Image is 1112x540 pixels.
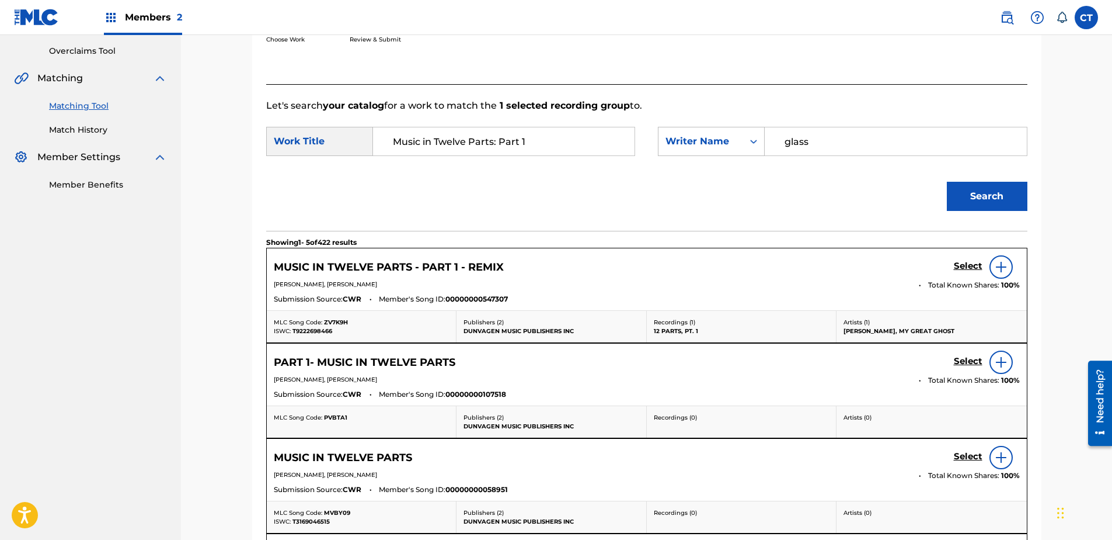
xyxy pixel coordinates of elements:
p: Publishers ( 2 ) [463,508,639,517]
span: ISWC: [274,518,291,525]
p: Recordings ( 0 ) [654,508,829,517]
span: Member's Song ID: [379,484,445,495]
img: expand [153,71,167,85]
img: info [994,451,1008,465]
span: Total Known Shares: [928,280,1001,290]
img: info [994,355,1008,369]
div: User Menu [1075,6,1098,29]
div: Writer Name [665,134,736,148]
p: Publishers ( 2 ) [463,413,639,422]
span: CWR [343,484,361,495]
span: ZV7K9H [324,319,348,326]
img: expand [153,150,167,164]
span: Members [125,11,182,24]
span: 100 % [1001,375,1020,386]
h5: MUSIC IN TWELVE PARTS - PART 1 - REMIX [274,261,504,274]
h5: Select [954,451,982,462]
span: MLC Song Code: [274,509,322,517]
p: Artists ( 1 ) [843,318,1020,327]
a: Overclaims Tool [49,45,167,57]
p: Let's search for a work to match the to. [266,99,1027,113]
span: PVBTA1 [324,414,347,421]
a: Matching Tool [49,100,167,112]
span: Member's Song ID: [379,389,445,400]
iframe: Resource Center [1079,356,1112,451]
span: [PERSON_NAME], [PERSON_NAME] [274,471,377,479]
p: DUNVAGEN MUSIC PUBLISHERS INC [463,327,639,335]
span: Matching [37,71,83,85]
span: 2 [177,12,182,23]
div: Notifications [1056,12,1068,23]
img: Matching [14,71,29,85]
span: Member's Song ID: [379,294,445,304]
h5: PART 1- MUSIC IN TWELVE PARTS [274,356,455,369]
span: 00000000547307 [445,294,508,304]
p: 12 PARTS, PT. 1 [654,327,829,335]
p: Choose Work [266,35,305,44]
a: Public Search [995,6,1019,29]
h5: Select [954,261,982,272]
img: MLC Logo [14,9,59,26]
img: search [1000,11,1014,25]
span: Total Known Shares: [928,375,1001,386]
span: CWR [343,294,361,304]
span: Member Settings [37,150,120,164]
p: DUNVAGEN MUSIC PUBLISHERS INC [463,517,639,526]
span: MLC Song Code: [274,414,322,421]
p: Artists ( 0 ) [843,413,1020,422]
span: Total Known Shares: [928,470,1001,481]
div: Drag [1057,496,1064,531]
strong: 1 selected recording group [497,100,630,111]
span: ISWC: [274,327,291,335]
button: Search [947,182,1027,211]
p: Review & Submit [350,35,401,44]
p: Recordings ( 1 ) [654,318,829,327]
strong: your catalog [323,100,384,111]
a: Member Benefits [49,179,167,191]
span: T3169046515 [292,518,330,525]
span: Submission Source: [274,294,343,304]
p: DUNVAGEN MUSIC PUBLISHERS INC [463,422,639,431]
p: Recordings ( 0 ) [654,413,829,422]
p: Showing 1 - 5 of 422 results [266,237,357,248]
span: Submission Source: [274,389,343,400]
h5: Select [954,356,982,367]
img: Member Settings [14,150,28,164]
span: CWR [343,389,361,400]
span: 100 % [1001,470,1020,481]
div: Help [1026,6,1049,29]
p: [PERSON_NAME], MY GREAT GHOST [843,327,1020,335]
form: Search Form [266,113,1027,231]
span: MLC Song Code: [274,319,322,326]
iframe: Chat Widget [1054,484,1112,540]
span: MVBY09 [324,509,350,517]
span: Submission Source: [274,484,343,495]
span: [PERSON_NAME], [PERSON_NAME] [274,376,377,383]
p: Artists ( 0 ) [843,508,1020,517]
a: Match History [49,124,167,136]
img: info [994,260,1008,274]
span: 00000000058951 [445,484,508,495]
span: T9222698466 [292,327,332,335]
span: 100 % [1001,280,1020,290]
span: [PERSON_NAME], [PERSON_NAME] [274,281,377,288]
img: help [1030,11,1044,25]
span: 00000000107518 [445,389,506,400]
img: Top Rightsholders [104,11,118,25]
p: Publishers ( 2 ) [463,318,639,327]
h5: MUSIC IN TWELVE PARTS [274,451,412,465]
